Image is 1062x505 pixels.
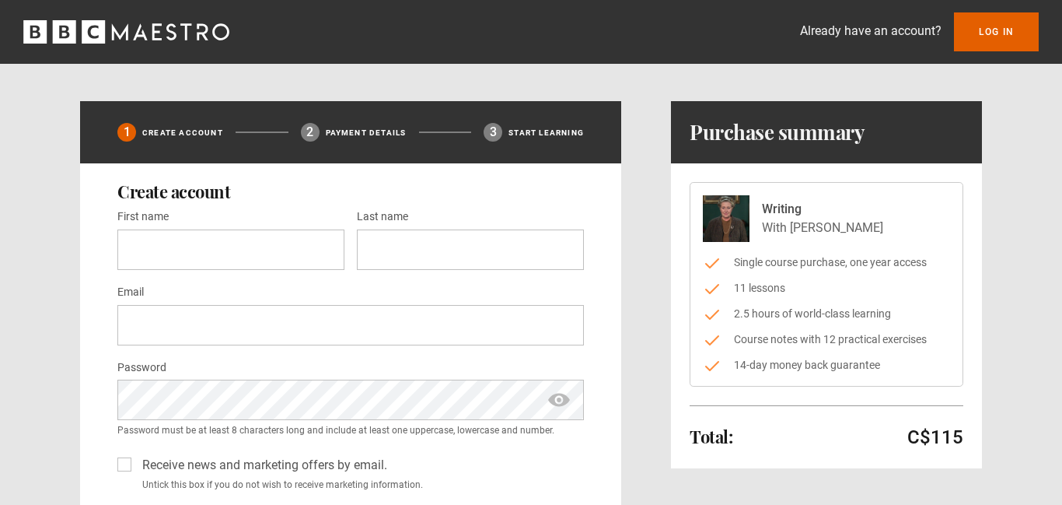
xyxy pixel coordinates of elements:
[484,123,502,142] div: 3
[326,127,407,139] p: Payment details
[117,423,584,437] small: Password must be at least 8 characters long and include at least one uppercase, lowercase and num...
[954,12,1039,51] a: Log In
[800,22,941,40] p: Already have an account?
[117,182,584,201] h2: Create account
[703,254,950,271] li: Single course purchase, one year access
[117,283,144,302] label: Email
[117,208,169,226] label: First name
[508,127,584,139] p: Start learning
[690,120,865,145] h1: Purchase summary
[762,200,883,219] p: Writing
[547,380,571,420] span: show password
[357,208,408,226] label: Last name
[907,425,963,450] p: C$115
[703,357,950,373] li: 14-day money back guarantee
[690,427,732,446] h2: Total:
[703,306,950,322] li: 2.5 hours of world-class learning
[23,20,229,44] svg: BBC Maestro
[117,123,136,142] div: 1
[117,359,166,377] label: Password
[136,478,584,492] small: Untick this box if you do not wish to receive marketing information.
[703,280,950,296] li: 11 lessons
[136,456,387,475] label: Receive news and marketing offers by email.
[301,123,320,142] div: 2
[762,219,883,237] p: With [PERSON_NAME]
[703,331,950,348] li: Course notes with 12 practical exercises
[142,127,223,139] p: Create Account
